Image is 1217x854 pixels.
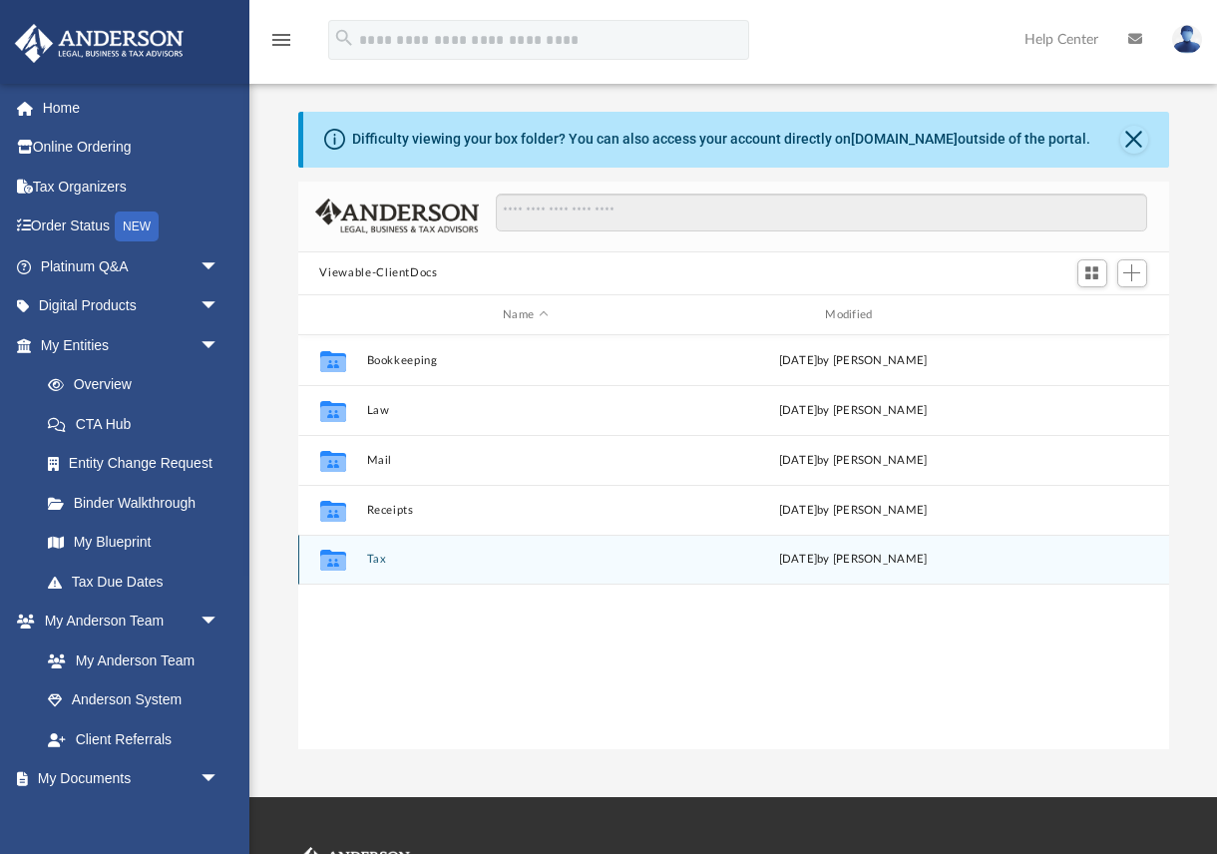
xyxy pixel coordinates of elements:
div: id [306,306,356,324]
div: [DATE] by [PERSON_NAME] [693,552,1012,570]
img: User Pic [1172,25,1202,54]
a: menu [269,38,293,52]
button: Receipts [366,504,684,517]
span: arrow_drop_down [200,286,239,327]
button: Close [1120,126,1148,154]
img: Anderson Advisors Platinum Portal [9,24,190,63]
button: Law [366,404,684,417]
a: Online Ordering [14,128,249,168]
a: Overview [28,365,249,405]
a: Binder Walkthrough [28,483,249,523]
div: [DATE] by [PERSON_NAME] [693,402,1012,420]
i: menu [269,28,293,52]
div: Difficulty viewing your box folder? You can also access your account directly on outside of the p... [352,129,1090,150]
a: Client Referrals [28,719,239,759]
a: My Documentsarrow_drop_down [14,759,239,799]
div: [DATE] by [PERSON_NAME] [693,352,1012,370]
input: Search files and folders [496,194,1146,231]
span: arrow_drop_down [200,325,239,366]
a: Platinum Q&Aarrow_drop_down [14,246,249,286]
a: Tax Organizers [14,167,249,207]
a: [DOMAIN_NAME] [851,131,958,147]
button: Add [1117,259,1147,287]
a: Home [14,88,249,128]
div: NEW [115,212,159,241]
a: Order StatusNEW [14,207,249,247]
div: grid [298,335,1169,748]
a: Entity Change Request [28,444,249,484]
div: Name [365,306,684,324]
i: search [333,27,355,49]
div: [DATE] by [PERSON_NAME] [693,502,1012,520]
a: My Anderson Teamarrow_drop_down [14,602,239,641]
div: [DATE] by [PERSON_NAME] [693,452,1012,470]
button: Tax [366,554,684,567]
a: Digital Productsarrow_drop_down [14,286,249,326]
a: My Anderson Team [28,640,229,680]
div: Modified [692,306,1012,324]
button: Switch to Grid View [1077,259,1107,287]
a: My Entitiesarrow_drop_down [14,325,249,365]
button: Bookkeeping [366,354,684,367]
button: Mail [366,454,684,467]
a: Anderson System [28,680,239,720]
a: Tax Due Dates [28,562,249,602]
a: CTA Hub [28,404,249,444]
button: Viewable-ClientDocs [319,264,437,282]
span: arrow_drop_down [200,759,239,800]
span: arrow_drop_down [200,602,239,642]
a: My Blueprint [28,523,239,563]
span: arrow_drop_down [200,246,239,287]
div: id [1020,306,1160,324]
